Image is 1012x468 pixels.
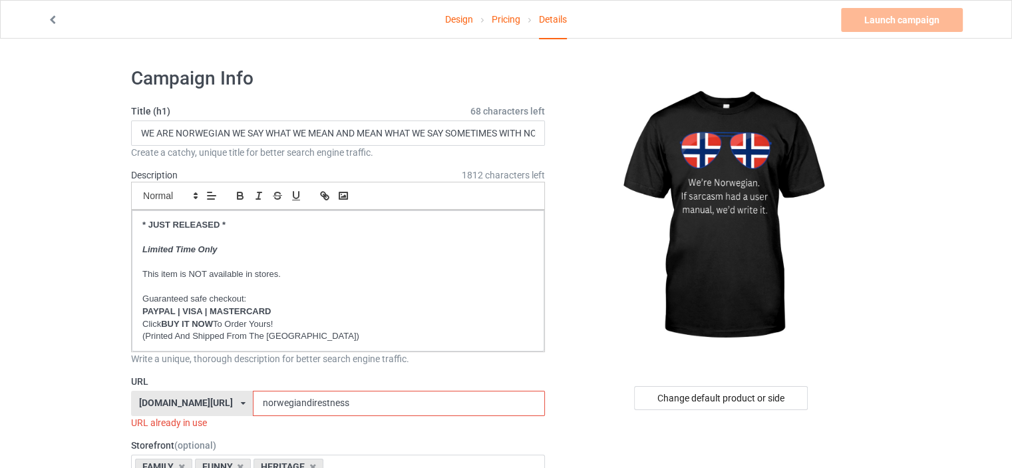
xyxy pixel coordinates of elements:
[142,293,534,306] p: Guaranteed safe checkout:
[142,330,534,343] p: (Printed And Shipped From The [GEOGRAPHIC_DATA])
[142,244,217,254] em: Limited Time Only
[142,306,271,316] strong: PAYPAL | VISA | MASTERCARD
[131,170,178,180] label: Description
[131,352,545,365] div: Write a unique, thorough description for better search engine traffic.
[142,318,534,331] p: Click To Order Yours!
[492,1,520,38] a: Pricing
[131,105,545,118] label: Title (h1)
[634,386,808,410] div: Change default product or side
[161,319,213,329] strong: BUY IT NOW
[131,146,545,159] div: Create a catchy, unique title for better search engine traffic.
[539,1,567,39] div: Details
[131,416,545,429] div: URL already in use
[131,375,545,388] label: URL
[142,220,226,230] strong: * JUST RELEASED *
[470,105,545,118] span: 68 characters left
[142,268,534,281] p: This item is NOT available in stores.
[131,439,545,452] label: Storefront
[445,1,473,38] a: Design
[462,168,545,182] span: 1812 characters left
[174,440,216,451] span: (optional)
[131,67,545,91] h1: Campaign Info
[139,398,233,407] div: [DOMAIN_NAME][URL]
